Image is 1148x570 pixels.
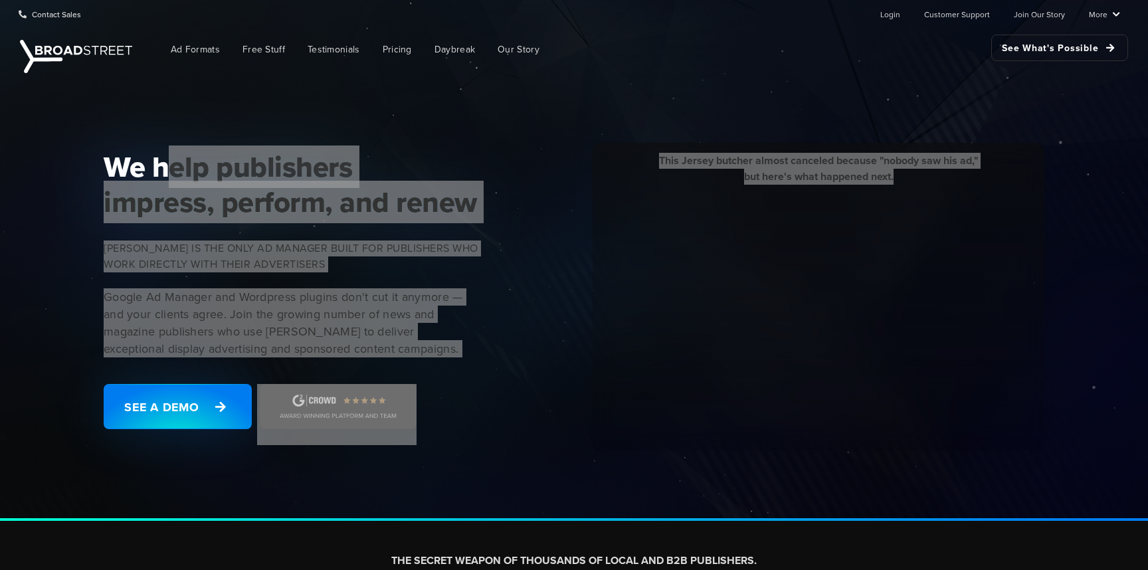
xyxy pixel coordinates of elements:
a: Our Story [488,35,549,64]
a: Testimonials [298,35,370,64]
a: Free Stuff [233,35,295,64]
a: See a Demo [104,384,252,429]
a: Join Our Story [1014,1,1065,27]
span: Daybreak [434,43,475,56]
span: We help publishers [104,149,478,184]
a: See What's Possible [991,35,1128,61]
h2: THE SECRET WEAPON OF THOUSANDS OF LOCAL AND B2B PUBLISHERS. [203,554,945,568]
img: Broadstreet | The Ad Manager for Small Publishers [20,40,132,73]
a: Customer Support [924,1,990,27]
span: Pricing [383,43,412,56]
a: Ad Formats [161,35,230,64]
div: This Jersey butcher almost canceled because "nobody saw his ad," but here's what happened next. [603,153,1034,195]
span: Testimonials [308,43,360,56]
a: Contact Sales [19,1,81,27]
span: Ad Formats [171,43,220,56]
a: More [1089,1,1120,27]
iframe: YouTube video player [603,195,1034,437]
p: Google Ad Manager and Wordpress plugins don't cut it anymore — and your clients agree. Join the g... [104,288,478,357]
span: Our Story [498,43,539,56]
span: [PERSON_NAME] IS THE ONLY AD MANAGER BUILT FOR PUBLISHERS WHO WORK DIRECTLY WITH THEIR ADVERTISERS [104,240,478,272]
span: impress, perform, and renew [104,185,478,219]
span: Free Stuff [242,43,285,56]
a: Daybreak [425,35,485,64]
a: Login [880,1,900,27]
a: Pricing [373,35,422,64]
nav: Main [140,28,1128,71]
